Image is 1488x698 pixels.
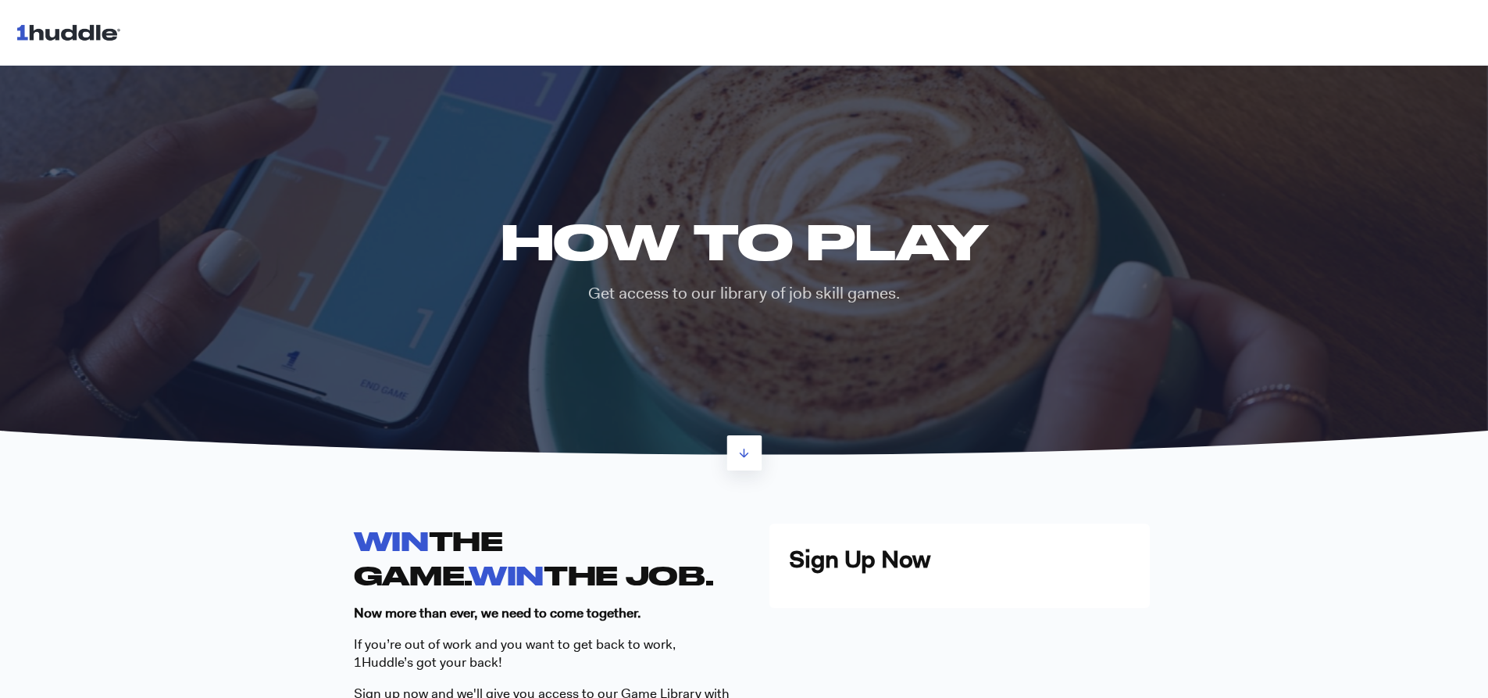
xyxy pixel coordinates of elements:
p: Get access to our library of job skill games. [489,282,999,305]
strong: THE GAME. THE JOB. [354,525,714,589]
h3: Sign Up Now [789,543,1130,576]
h1: HOW TO PLAY [489,213,999,270]
img: 1huddle [16,17,127,47]
span: WIN [354,525,429,556]
span: If you’re out of work and you want to get back to work, 1Huddle’s got your back! [354,635,676,671]
span: WIN [469,560,544,590]
strong: Now more than ever, we need to come together. [354,604,641,621]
